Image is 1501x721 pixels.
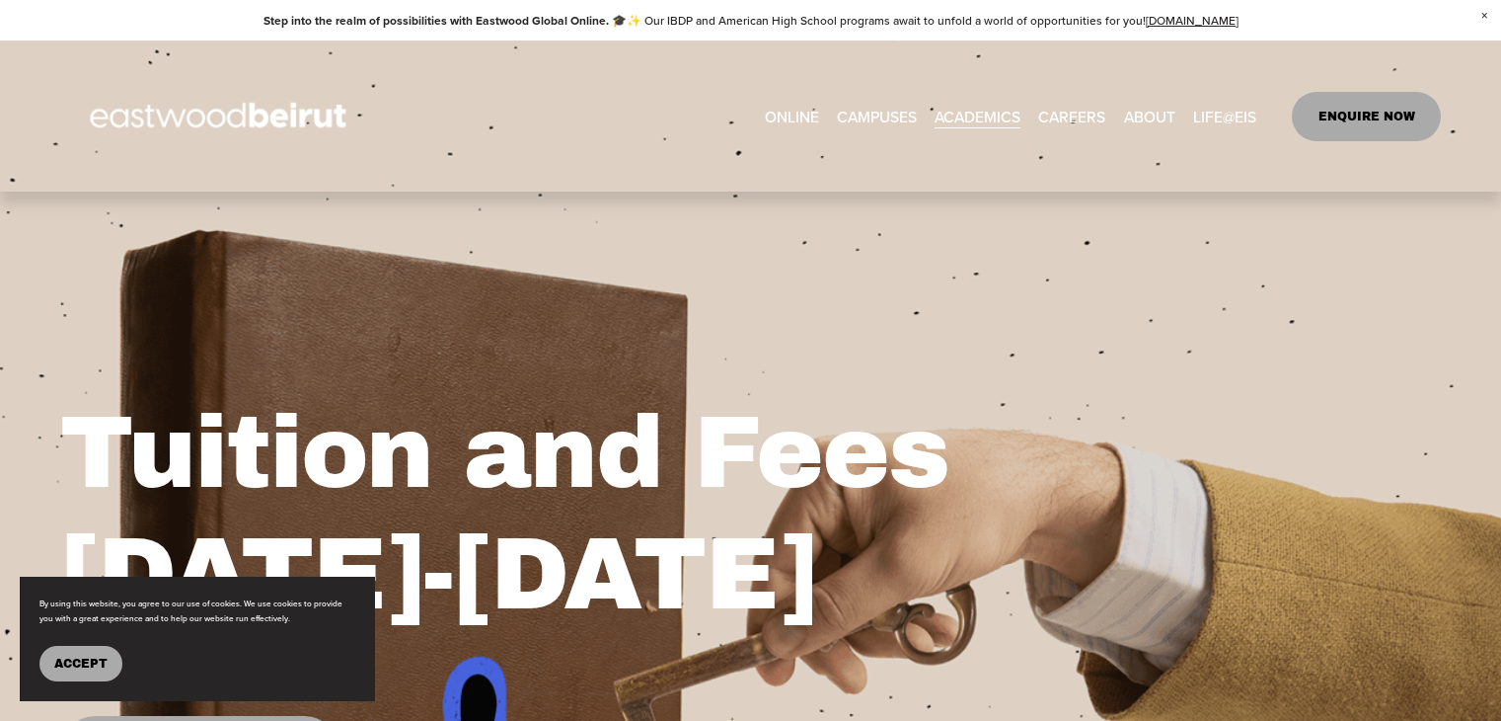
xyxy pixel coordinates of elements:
[1146,12,1238,29] a: [DOMAIN_NAME]
[837,101,917,131] a: folder dropdown
[60,392,1093,637] h1: Tuition and Fees [DATE]-[DATE]
[20,577,375,701] section: Cookie banner
[1124,103,1175,130] span: ABOUT
[60,66,382,167] img: EastwoodIS Global Site
[1124,101,1175,131] a: folder dropdown
[1292,92,1441,141] a: ENQUIRE NOW
[837,103,917,130] span: CAMPUSES
[39,597,355,626] p: By using this website, you agree to our use of cookies. We use cookies to provide you with a grea...
[935,101,1020,131] a: folder dropdown
[1193,103,1256,130] span: LIFE@EIS
[54,657,108,671] span: Accept
[765,101,819,131] a: ONLINE
[1193,101,1256,131] a: folder dropdown
[39,646,122,681] button: Accept
[1038,101,1105,131] a: CAREERS
[935,103,1020,130] span: ACADEMICS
